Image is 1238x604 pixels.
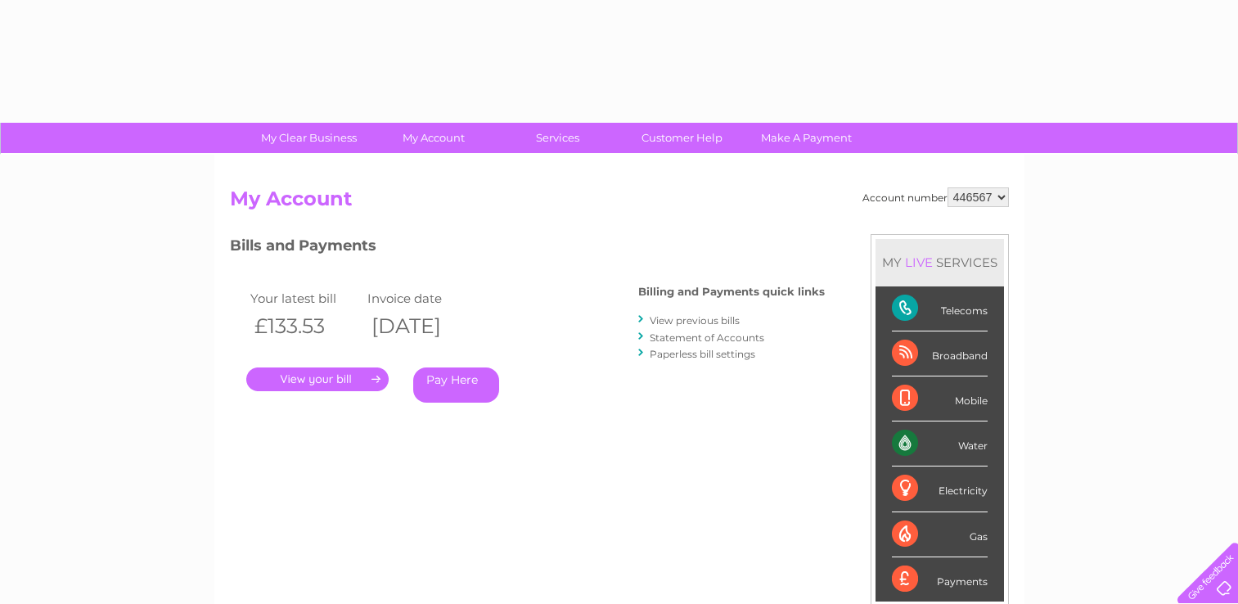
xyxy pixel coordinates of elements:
[230,187,1009,219] h2: My Account
[366,123,501,153] a: My Account
[638,286,825,298] h4: Billing and Payments quick links
[246,287,364,309] td: Your latest bill
[614,123,750,153] a: Customer Help
[363,287,481,309] td: Invoice date
[892,331,988,376] div: Broadband
[892,376,988,421] div: Mobile
[739,123,874,153] a: Make A Payment
[490,123,625,153] a: Services
[246,367,389,391] a: .
[650,331,764,344] a: Statement of Accounts
[230,234,825,263] h3: Bills and Payments
[413,367,499,403] a: Pay Here
[876,239,1004,286] div: MY SERVICES
[650,314,740,327] a: View previous bills
[902,255,936,270] div: LIVE
[892,467,988,512] div: Electricity
[892,421,988,467] div: Water
[363,309,481,343] th: [DATE]
[650,348,755,360] a: Paperless bill settings
[246,309,364,343] th: £133.53
[892,286,988,331] div: Telecoms
[241,123,376,153] a: My Clear Business
[862,187,1009,207] div: Account number
[892,557,988,602] div: Payments
[892,512,988,557] div: Gas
